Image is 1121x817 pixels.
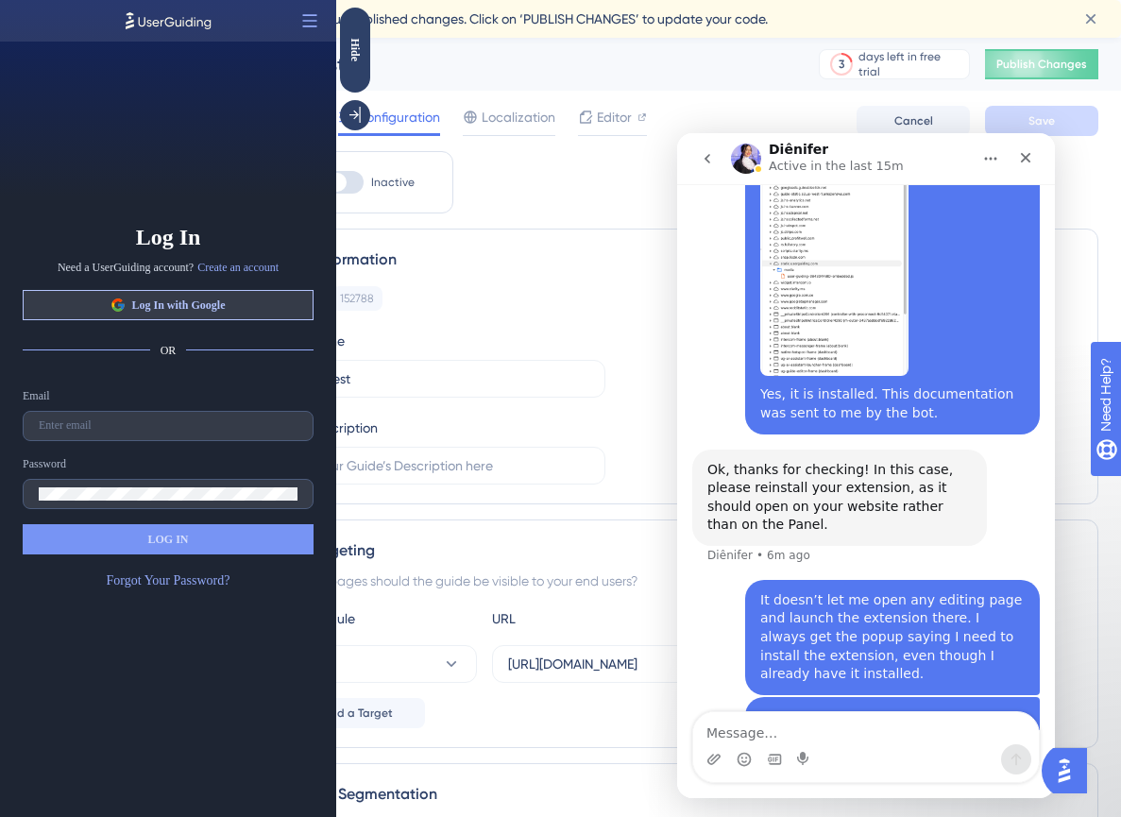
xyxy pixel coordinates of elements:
a: Create an account [197,260,279,275]
span: Log In [136,222,201,252]
span: Add a Target [322,706,393,721]
div: Ok, thanks for checking! In this case, please reinstall your extension, as it should open on your... [15,316,310,413]
div: Daniela says… [15,564,363,625]
div: URL [492,607,700,630]
span: Inactive [371,175,415,190]
div: Audience Segmentation [269,783,1079,806]
iframe: UserGuiding AI Assistant Launcher [1042,742,1098,799]
div: 152788 [340,291,374,306]
span: LOG IN [147,532,188,547]
div: Guide Information [269,248,1079,271]
button: Add a Target [269,698,425,728]
div: On which pages should the guide be visible to your end users? [269,570,1079,592]
div: It doesn’t let me open any editing page and launch the extension there. I always get the popup sa... [83,458,348,551]
button: Cancel [857,106,970,136]
button: Save [985,106,1098,136]
span: Need Help? [44,5,118,27]
span: You have unpublished changes. Click on ‘PUBLISH CHANGES’ to update your code. [276,8,768,30]
div: Email [23,388,50,403]
input: yourwebsite.com/path [508,654,812,674]
div: Diênifer says… [15,316,363,447]
div: Password [23,456,66,471]
input: Type your Guide’s Name here [285,368,589,389]
a: Forgot Your Password? [107,570,230,592]
div: 3 [839,57,844,72]
span: Cancel [894,113,933,128]
button: LOG IN [23,524,314,554]
div: However, give me a moment and I’ll try deleting it and installing it again. [68,564,363,623]
div: Page Targeting [269,539,1079,562]
div: Ok, thanks for checking! In this case, please reinstall your extension, as it should open on your... [30,328,295,401]
button: equals [269,645,477,683]
button: Upload attachment [29,619,44,634]
input: Type your Guide’s Description here [285,455,589,476]
div: Danie_Test [249,51,772,77]
div: Yes, it is installed. This documentation was sent to me by the bot. [83,252,348,289]
div: However, give me a moment and I’ll try deleting it and installing it again. [83,575,348,612]
div: days left in free trial [858,49,963,79]
div: Choose A Rule [269,607,477,630]
button: Publish Changes [985,49,1098,79]
input: Enter email [39,419,297,433]
span: Save [1028,113,1055,128]
span: OR [161,343,177,358]
span: Need a UserGuiding account? [58,260,194,275]
span: Log In with Google [131,298,225,313]
button: Start recording [120,619,135,634]
button: Emoji picker [59,619,75,634]
button: Send a message… [324,611,354,641]
button: Gif picker [90,619,105,634]
span: Configuration [357,106,440,128]
div: It doesn’t let me open any editing page and launch the extension there. I always get the popup sa... [68,447,363,562]
iframe: Intercom live chat [677,133,1055,798]
span: Editor [597,106,632,128]
span: Localization [482,106,555,128]
span: Publish Changes [996,57,1087,72]
textarea: Message… [16,579,362,611]
div: Diênifer • 6m ago [30,417,133,428]
button: Log In with Google [23,290,314,320]
div: Daniela says… [15,447,363,564]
